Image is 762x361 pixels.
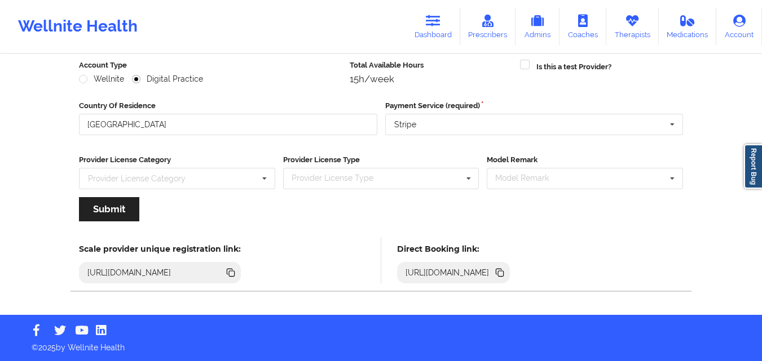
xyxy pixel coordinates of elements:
div: Model Remark [492,172,565,185]
label: Payment Service (required) [385,100,684,112]
div: Provider License Type [289,172,390,185]
div: [URL][DOMAIN_NAME] [401,267,494,278]
div: Stripe [394,121,416,128]
h5: Direct Booking link: [397,244,510,254]
a: Report Bug [744,144,762,189]
label: Provider License Category [79,154,275,166]
p: © 2025 by Wellnite Health [24,334,738,353]
a: Admins [516,8,560,45]
label: Model Remark [487,154,683,166]
a: Therapists [606,8,659,45]
div: [URL][DOMAIN_NAME] [83,267,176,278]
a: Coaches [560,8,606,45]
label: Provider License Type [283,154,479,166]
label: Total Available Hours [350,60,513,71]
label: Country Of Residence [79,100,377,112]
button: Submit [79,197,139,221]
label: Wellnite [79,74,124,84]
div: Provider License Category [88,175,186,182]
label: Digital Practice [132,74,203,84]
h5: Scale provider unique registration link: [79,244,241,254]
a: Prescribers [460,8,516,45]
label: Account Type [79,60,342,71]
div: 15h/week [350,73,513,84]
a: Account [716,8,762,45]
a: Medications [659,8,717,45]
label: Is this a test Provider? [536,61,611,73]
a: Dashboard [406,8,460,45]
